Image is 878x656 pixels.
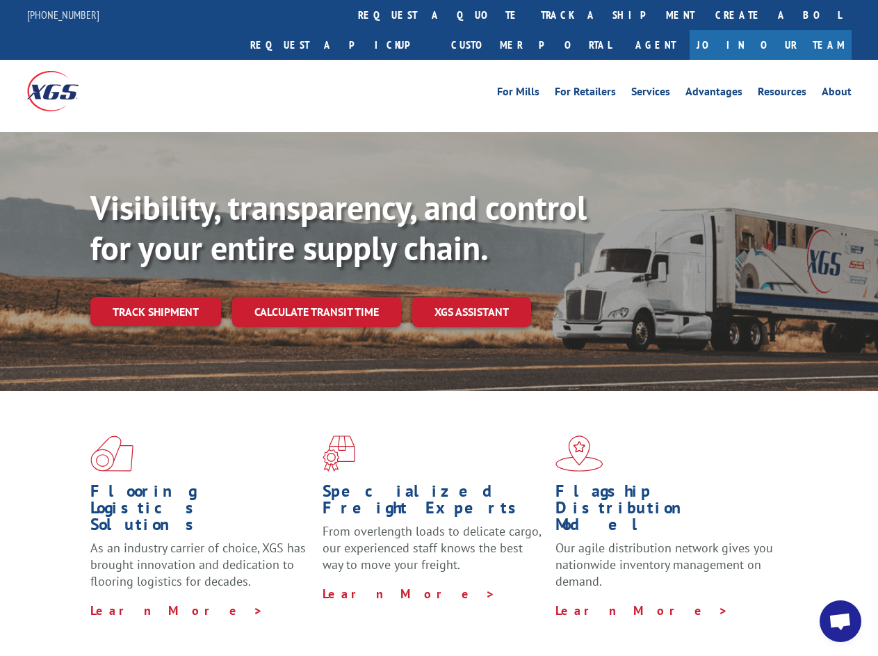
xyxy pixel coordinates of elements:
span: Our agile distribution network gives you nationwide inventory management on demand. [555,540,773,589]
h1: Flagship Distribution Model [555,483,777,540]
a: Resources [758,86,806,102]
b: Visibility, transparency, and control for your entire supply chain. [90,186,587,269]
a: [PHONE_NUMBER] [27,8,99,22]
a: Learn More > [323,586,496,602]
a: Join Our Team [690,30,852,60]
a: Agent [621,30,690,60]
a: Calculate transit time [232,297,401,327]
img: xgs-icon-total-supply-chain-intelligence-red [90,435,133,472]
a: About [822,86,852,102]
img: xgs-icon-focused-on-flooring-red [323,435,355,472]
p: From overlength loads to delicate cargo, our experienced staff knows the best way to move your fr... [323,523,544,585]
h1: Flooring Logistics Solutions [90,483,312,540]
span: As an industry carrier of choice, XGS has brought innovation and dedication to flooring logistics... [90,540,306,589]
a: Customer Portal [441,30,621,60]
a: For Mills [497,86,539,102]
a: Services [631,86,670,102]
a: Advantages [685,86,742,102]
img: xgs-icon-flagship-distribution-model-red [555,435,603,472]
a: For Retailers [555,86,616,102]
a: Track shipment [90,297,221,326]
div: Open chat [820,600,861,642]
a: XGS ASSISTANT [412,297,531,327]
a: Learn More > [90,602,263,618]
a: Request a pickup [240,30,441,60]
h1: Specialized Freight Experts [323,483,544,523]
a: Learn More > [555,602,729,618]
